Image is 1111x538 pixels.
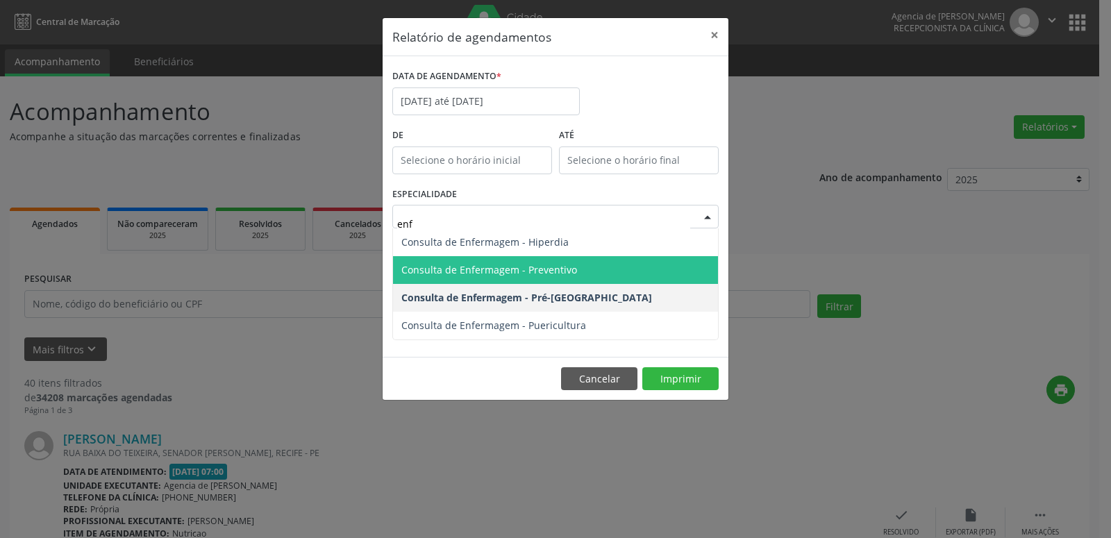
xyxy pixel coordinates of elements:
[561,367,637,391] button: Cancelar
[401,291,652,304] span: Consulta de Enfermagem - Pré-[GEOGRAPHIC_DATA]
[701,18,728,52] button: Close
[401,319,586,332] span: Consulta de Enfermagem - Puericultura
[392,184,457,205] label: ESPECIALIDADE
[559,146,719,174] input: Selecione o horário final
[401,263,577,276] span: Consulta de Enfermagem - Preventivo
[392,87,580,115] input: Selecione uma data ou intervalo
[559,125,719,146] label: ATÉ
[392,125,552,146] label: De
[392,146,552,174] input: Selecione o horário inicial
[392,28,551,46] h5: Relatório de agendamentos
[397,210,690,237] input: Seleciona uma especialidade
[642,367,719,391] button: Imprimir
[401,235,569,249] span: Consulta de Enfermagem - Hiperdia
[392,66,501,87] label: DATA DE AGENDAMENTO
